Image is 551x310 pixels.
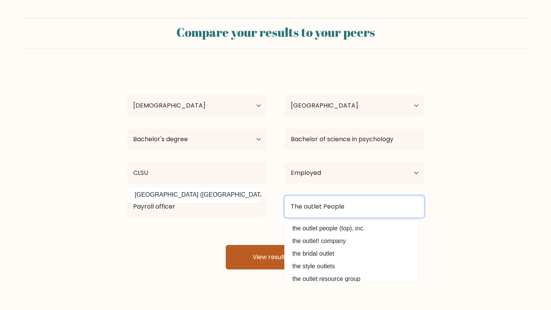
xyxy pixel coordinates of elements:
[28,25,523,39] h2: Compare your results to your peers
[287,273,417,285] option: the outlet resource group
[285,129,424,150] input: What did you study?
[287,248,417,260] option: the bridal outlet
[287,235,417,247] option: the outlet! company
[129,189,259,201] option: [GEOGRAPHIC_DATA] ([GEOGRAPHIC_DATA])
[127,196,266,217] input: Most relevant professional experience
[285,196,424,217] input: Most recent employer
[226,245,325,269] button: View results
[287,222,417,235] option: the outlet people (top), inc.
[127,162,266,184] input: Most relevant educational institution
[287,260,417,272] option: the style outlets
